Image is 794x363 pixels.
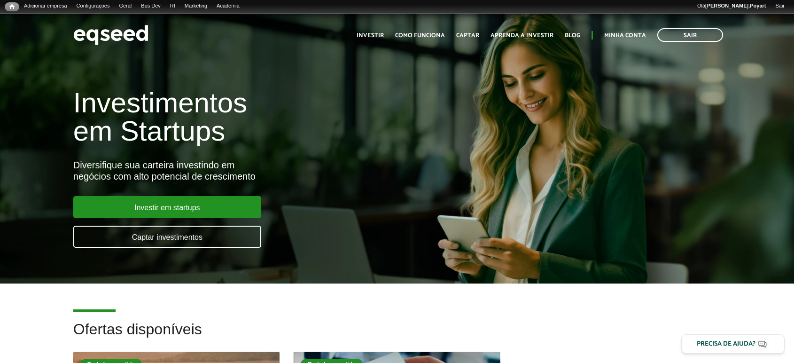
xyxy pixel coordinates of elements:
[693,2,771,10] a: Olá[PERSON_NAME].Poyart
[73,159,456,182] div: Diversifique sua carteira investindo em negócios com alto potencial de crescimento
[490,32,553,39] a: Aprenda a investir
[705,3,766,8] strong: [PERSON_NAME].Poyart
[9,3,15,10] span: Início
[456,32,479,39] a: Captar
[180,2,212,10] a: Marketing
[212,2,244,10] a: Academia
[565,32,580,39] a: Blog
[395,32,445,39] a: Como funciona
[357,32,384,39] a: Investir
[72,2,115,10] a: Configurações
[771,2,789,10] a: Sair
[657,28,723,42] a: Sair
[19,2,72,10] a: Adicionar empresa
[73,226,261,248] a: Captar investimentos
[73,23,148,47] img: EqSeed
[136,2,165,10] a: Bus Dev
[73,196,261,218] a: Investir em startups
[165,2,180,10] a: RI
[114,2,136,10] a: Geral
[604,32,646,39] a: Minha conta
[73,321,721,352] h2: Ofertas disponíveis
[5,2,19,11] a: Início
[73,89,456,145] h1: Investimentos em Startups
